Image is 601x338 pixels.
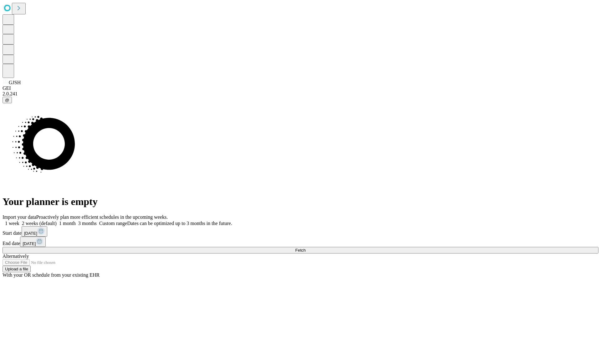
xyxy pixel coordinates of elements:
span: Custom range [99,221,127,226]
button: [DATE] [20,237,46,247]
span: 3 months [78,221,97,226]
button: [DATE] [22,226,47,237]
span: Fetch [295,248,306,253]
div: 2.0.241 [3,91,598,97]
span: With your OR schedule from your existing EHR [3,272,100,278]
button: Upload a file [3,266,31,272]
span: GJSH [9,80,21,85]
span: 1 week [5,221,19,226]
span: Import your data [3,214,36,220]
div: Start date [3,226,598,237]
span: [DATE] [24,231,37,236]
div: GEI [3,85,598,91]
span: @ [5,98,9,102]
span: 2 weeks (default) [22,221,57,226]
span: [DATE] [23,241,36,246]
span: Dates can be optimized up to 3 months in the future. [127,221,232,226]
button: Fetch [3,247,598,253]
span: 1 month [59,221,76,226]
span: Proactively plan more efficient schedules in the upcoming weeks. [36,214,168,220]
span: Alternatively [3,253,29,259]
button: @ [3,97,12,103]
h1: Your planner is empty [3,196,598,207]
div: End date [3,237,598,247]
